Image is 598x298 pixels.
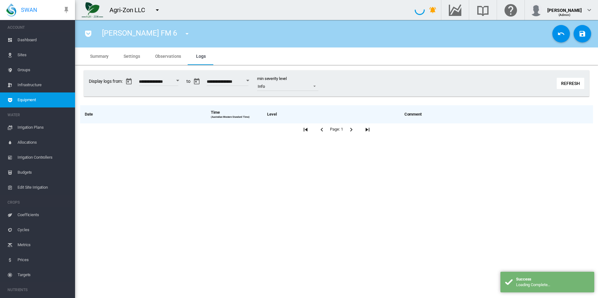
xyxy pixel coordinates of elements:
button: icon-menu-down [181,27,193,40]
span: Logs [196,54,206,59]
span: Display logs from: [89,75,181,88]
span: to [186,75,251,88]
md-icon: icon-pin [63,6,70,14]
th: Comment [400,105,593,123]
span: Groups [18,62,70,77]
span: Cycles [18,222,70,237]
button: icon-menu-down [151,4,164,16]
div: Page: 1 [80,123,593,136]
div: Loading Complete... [516,282,590,288]
span: Prices [18,252,70,267]
span: Edit Site Irrigation [18,180,70,195]
span: Targets [18,267,70,282]
md-icon: icon-menu-down [183,30,191,37]
md-icon: Go to the Data Hub [448,6,463,14]
md-icon: icon-content-save [579,30,586,37]
button: Open calendar [172,75,183,86]
span: NUTRIENTS [8,285,70,295]
button: Cancel Changes [552,25,570,42]
img: 7FicoSLW9yRjj7F2+0uvjPufP+ga39vogPu+G1+wvBtcm3fNv859aGr42DJ5pXiEAAAAAAAAAAAAAAAAAAAAAAAAAAAAAAAAA... [82,2,103,18]
input: Enter Date [139,79,178,86]
span: ACCOUNT [8,22,70,32]
th: Date [80,105,206,123]
img: SWAN-Landscape-Logo-Colour-drop.png [6,3,16,17]
span: WATER [8,110,70,120]
md-icon: Click here for help [503,6,518,14]
span: SWAN [21,6,37,14]
button: Save Changes [574,25,591,42]
span: Irrigation Plans [18,120,70,135]
span: [PERSON_NAME] FM 6 [102,29,177,37]
img: profile.jpg [530,4,542,16]
button: icon-pocket [82,27,94,40]
div: (Australian Western Standard Time) [211,115,258,119]
span: Dashboard [18,32,70,47]
button: md-calendar [190,75,203,88]
input: Enter Date [207,79,248,86]
button: Refresh [557,78,584,89]
span: CROPS [8,197,70,207]
span: min severity level [257,76,287,81]
span: Allocations [18,135,70,150]
th: Time [206,105,262,123]
span: Metrics [18,237,70,252]
span: Budgets [18,165,70,180]
span: Coefficients [18,207,70,222]
md-icon: icon-undo [557,30,565,37]
div: [PERSON_NAME] [547,5,582,11]
div: Success Loading Complete... [500,272,594,292]
button: Open calendar [242,75,253,86]
span: Summary [90,54,109,59]
button: icon-bell-ring [427,4,439,16]
md-icon: icon-chevron-down [585,6,593,14]
span: (Admin) [559,13,571,17]
span: Settings [124,54,140,59]
button: md-calendar [123,75,135,88]
div: Success [516,276,590,282]
span: Infrastructure [18,77,70,92]
span: Irrigation Controllers [18,150,70,165]
span: Sites [18,47,70,62]
md-icon: icon-pocket [84,30,92,37]
span: Equipment [18,92,70,107]
div: Info [258,84,265,89]
div: Agri-Zon LLC [109,6,151,14]
th: Level [262,105,400,123]
span: Observations [155,54,181,59]
md-icon: icon-bell-ring [429,6,437,14]
md-icon: Search the knowledge base [475,6,490,14]
md-icon: icon-menu-down [154,6,161,14]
